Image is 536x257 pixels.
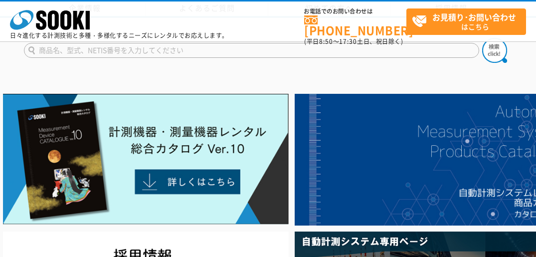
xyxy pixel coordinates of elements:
[304,15,406,36] a: [PHONE_NUMBER]
[412,9,526,34] span: はこちら
[24,43,479,58] input: 商品名、型式、NETIS番号を入力してください
[482,38,507,63] img: btn_search.png
[10,32,228,38] p: 日々進化する計測技術と多種・多様化するニーズにレンタルでお応えします。
[432,11,516,23] strong: お見積り･お問い合わせ
[304,37,403,46] span: (平日 ～ 土日、祝日除く)
[304,8,406,14] span: お電話でのお問い合わせは
[319,37,333,46] span: 8:50
[339,37,357,46] span: 17:30
[3,94,289,225] img: Catalog Ver10
[406,8,526,35] a: お見積り･お問い合わせはこちら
